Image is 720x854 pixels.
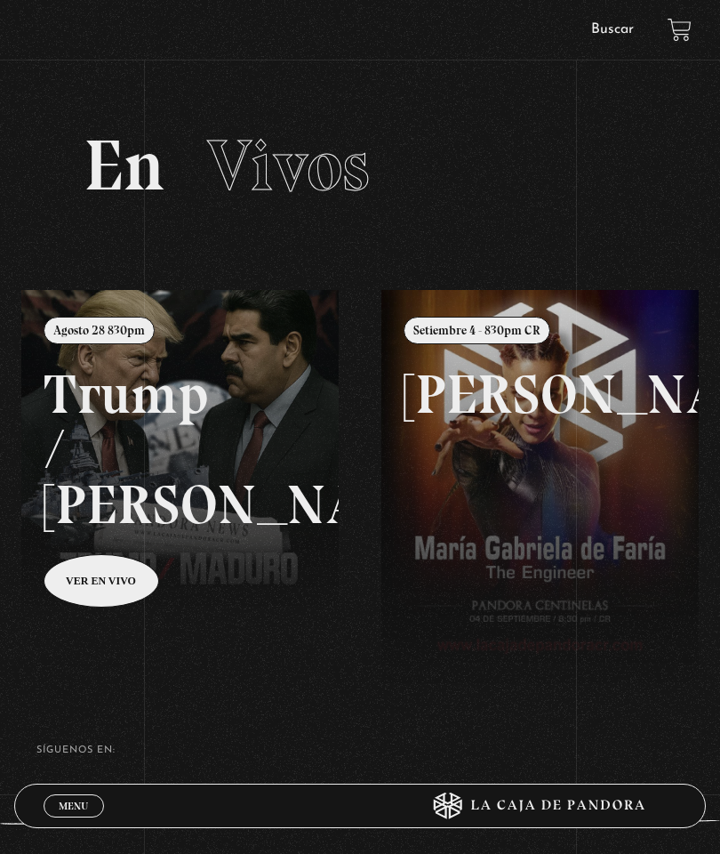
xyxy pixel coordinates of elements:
[52,816,94,828] span: Cerrar
[591,22,634,36] a: Buscar
[668,18,692,42] a: View your shopping cart
[84,130,636,201] h2: En
[207,123,370,208] span: Vivos
[36,745,684,755] h4: SÍguenos en:
[59,801,88,811] span: Menu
